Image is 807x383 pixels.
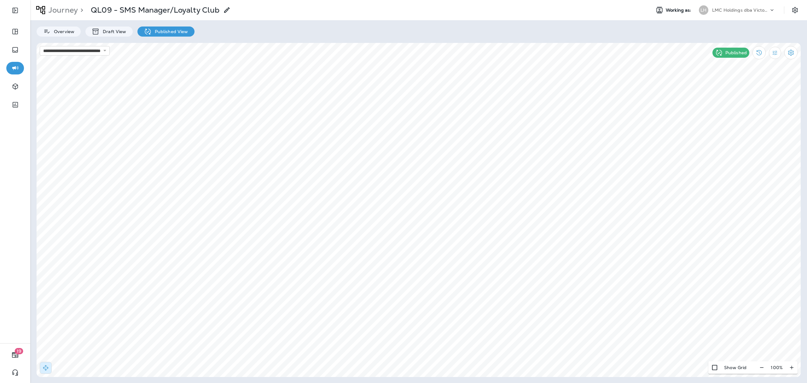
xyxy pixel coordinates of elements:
button: Expand Sidebar [6,4,24,17]
p: LMC Holdings dba Victory Lane Quick Oil Change [712,8,769,13]
p: > [78,5,83,15]
button: Settings [784,46,798,59]
p: 100 % [771,365,783,370]
button: Filter Statistics [769,47,781,59]
span: Working as: [666,8,693,13]
p: QL09 - SMS Manager/Loyalty Club [91,5,219,15]
p: Published [725,50,747,55]
p: Published View [152,29,188,34]
p: Show Grid [724,365,746,370]
p: Journey [46,5,78,15]
button: View Changelog [752,46,766,59]
div: LH [699,5,708,15]
p: Draft View [100,29,126,34]
p: Overview [51,29,74,34]
button: Settings [789,4,801,16]
button: 19 [6,349,24,361]
span: 19 [15,348,23,354]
